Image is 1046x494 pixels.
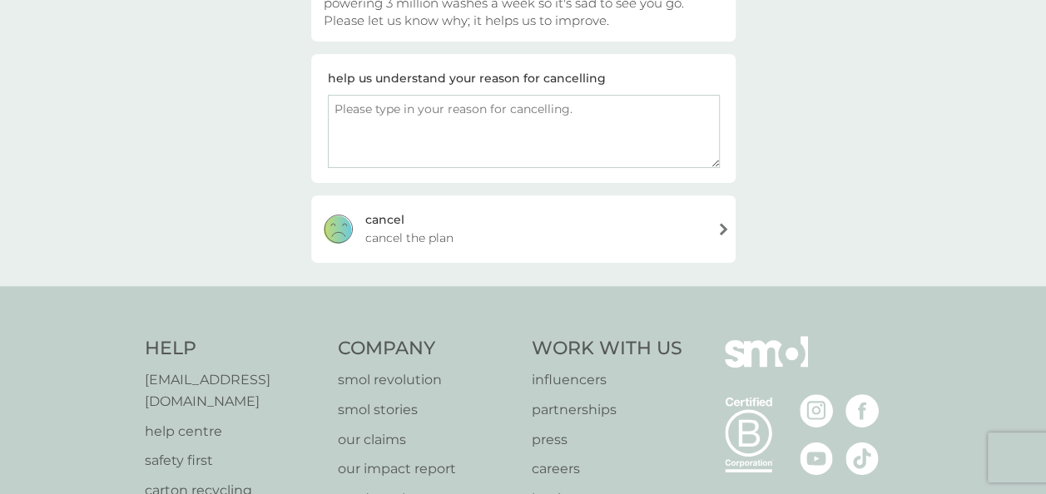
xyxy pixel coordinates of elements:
[532,369,682,391] a: influencers
[145,336,322,362] h4: Help
[365,229,454,247] span: cancel the plan
[532,399,682,421] a: partnerships
[145,421,322,442] a: help centre
[145,450,322,472] a: safety first
[328,69,606,87] div: help us understand your reason for cancelling
[532,429,682,451] a: press
[338,336,515,362] h4: Company
[365,210,404,229] div: cancel
[532,458,682,480] a: careers
[145,369,322,412] a: [EMAIL_ADDRESS][DOMAIN_NAME]
[845,442,879,475] img: visit the smol Tiktok page
[725,336,808,393] img: smol
[338,369,515,391] a: smol revolution
[800,442,833,475] img: visit the smol Youtube page
[800,394,833,427] img: visit the smol Instagram page
[338,399,515,421] a: smol stories
[338,458,515,480] a: our impact report
[338,429,515,451] a: our claims
[845,394,879,427] img: visit the smol Facebook page
[532,336,682,362] h4: Work With Us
